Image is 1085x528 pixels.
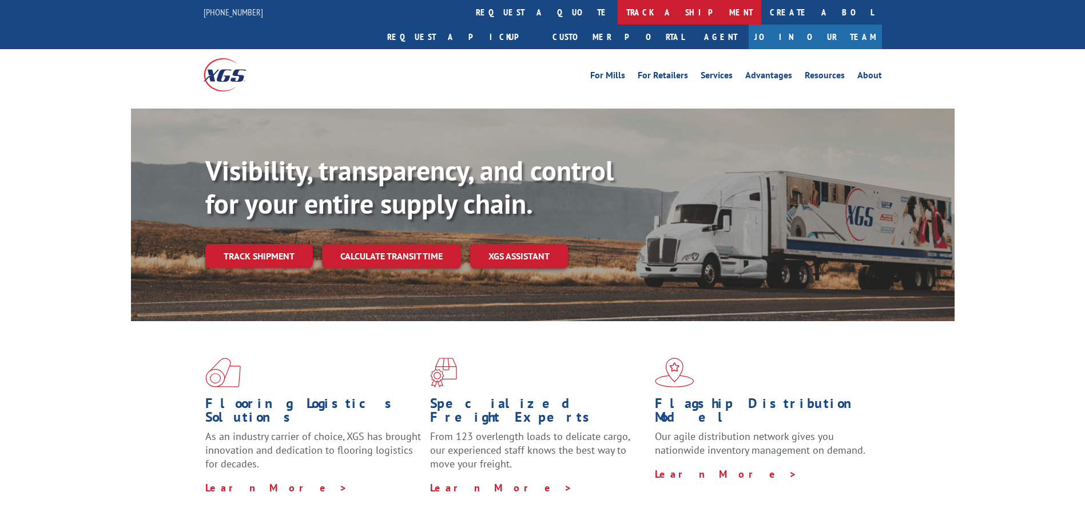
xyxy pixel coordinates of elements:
a: Request a pickup [379,25,544,49]
h1: Specialized Freight Experts [430,397,646,430]
span: Our agile distribution network gives you nationwide inventory management on demand. [655,430,865,457]
h1: Flagship Distribution Model [655,397,871,430]
a: Calculate transit time [322,244,461,269]
a: Join Our Team [749,25,882,49]
span: As an industry carrier of choice, XGS has brought innovation and dedication to flooring logistics... [205,430,421,470]
a: For Mills [590,71,625,83]
p: From 123 overlength loads to delicate cargo, our experienced staff knows the best way to move you... [430,430,646,481]
a: For Retailers [638,71,688,83]
h1: Flooring Logistics Solutions [205,397,422,430]
img: xgs-icon-total-supply-chain-intelligence-red [205,358,241,387]
img: xgs-icon-flagship-distribution-model-red [655,358,694,387]
a: [PHONE_NUMBER] [204,6,263,18]
a: Advantages [745,71,792,83]
a: Services [701,71,733,83]
b: Visibility, transparency, and control for your entire supply chain. [205,153,614,221]
a: Learn More > [430,481,573,494]
a: About [857,71,882,83]
img: xgs-icon-focused-on-flooring-red [430,358,457,387]
a: XGS ASSISTANT [470,244,568,269]
a: Learn More > [655,467,797,481]
a: Track shipment [205,244,313,268]
a: Learn More > [205,481,348,494]
a: Agent [693,25,749,49]
a: Resources [805,71,845,83]
a: Customer Portal [544,25,693,49]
